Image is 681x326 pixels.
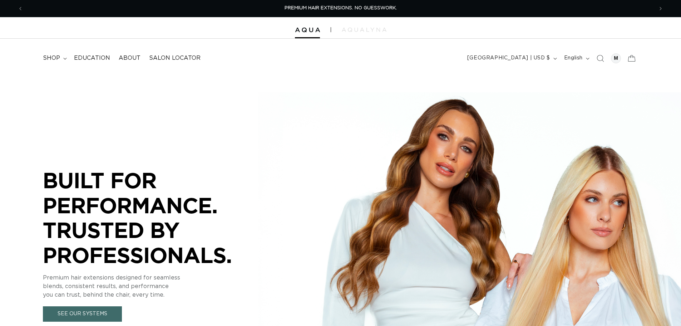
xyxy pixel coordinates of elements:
span: Education [74,54,110,62]
a: See Our Systems [43,306,122,322]
p: Premium hair extensions designed for seamless blends, consistent results, and performance you can... [43,273,257,299]
img: Aqua Hair Extensions [295,28,320,33]
a: About [114,50,145,66]
p: BUILT FOR PERFORMANCE. TRUSTED BY PROFESSIONALS. [43,168,257,267]
button: [GEOGRAPHIC_DATA] | USD $ [463,52,560,65]
a: Salon Locator [145,50,205,66]
span: English [564,54,583,62]
button: English [560,52,592,65]
span: Salon Locator [149,54,201,62]
summary: Search [592,50,608,66]
span: About [119,54,140,62]
button: Previous announcement [13,2,28,15]
button: Next announcement [653,2,668,15]
summary: shop [39,50,70,66]
span: shop [43,54,60,62]
span: PREMIUM HAIR EXTENSIONS. NO GUESSWORK. [285,6,397,10]
span: [GEOGRAPHIC_DATA] | USD $ [467,54,550,62]
img: aqualyna.com [342,28,386,32]
a: Education [70,50,114,66]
